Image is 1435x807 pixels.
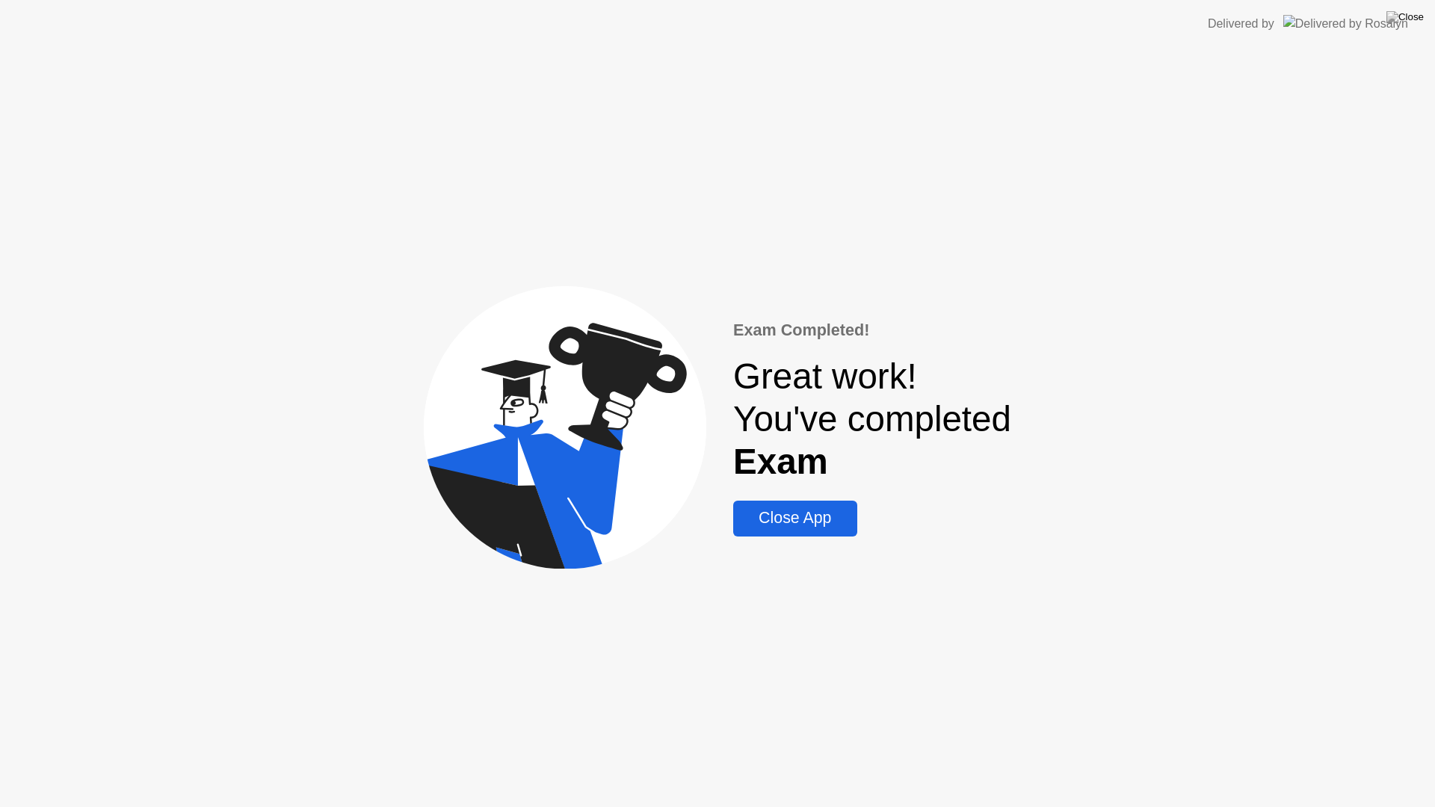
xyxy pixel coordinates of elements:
b: Exam [733,442,828,481]
div: Exam Completed! [733,318,1011,342]
div: Close App [738,509,852,528]
img: Delivered by Rosalyn [1283,15,1408,32]
div: Delivered by [1208,15,1274,33]
img: Close [1386,11,1424,23]
button: Close App [733,501,857,537]
div: Great work! You've completed [733,355,1011,483]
